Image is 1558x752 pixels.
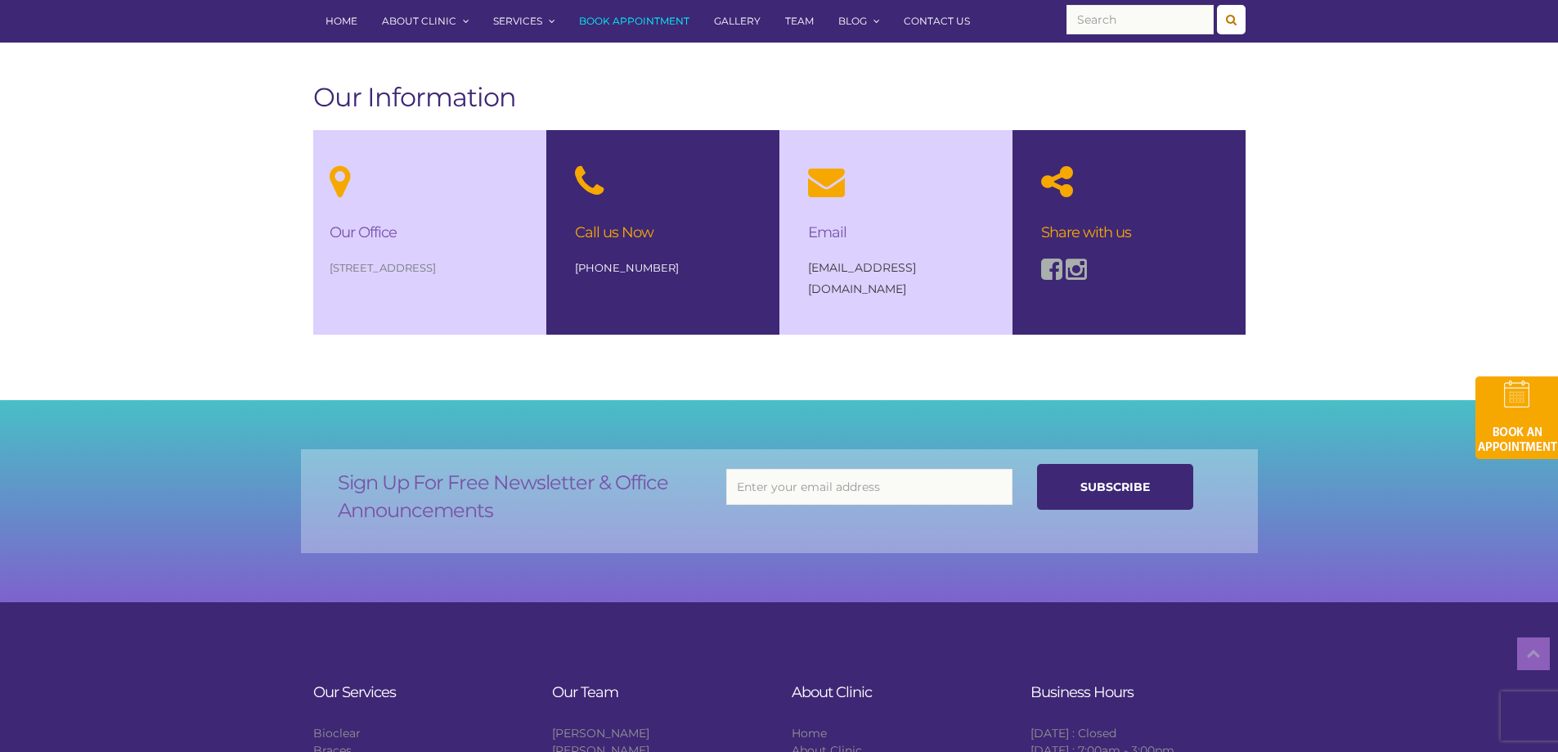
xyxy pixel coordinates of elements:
[792,684,1007,700] h3: About Clinic
[808,260,916,296] a: [EMAIL_ADDRESS][DOMAIN_NAME]
[1030,684,1246,700] h3: Business Hours
[1475,376,1558,459] img: book-an-appointment-hod-gld.png
[1030,725,1246,742] li: [DATE] : Closed
[1037,464,1193,510] input: Subscribe
[1517,637,1550,670] a: Top
[808,224,984,241] h3: Email
[552,684,767,700] h3: Our Team
[575,261,679,274] a: [PHONE_NUMBER]
[330,257,530,278] p: [STREET_ADDRESS]
[552,726,649,741] a: [PERSON_NAME]
[1066,5,1214,34] input: Search
[726,469,1012,505] input: Enter your email address
[1041,224,1217,241] h3: Share with us
[575,224,751,241] h3: Call us Now
[313,81,1246,114] h1: Our Information
[313,726,361,741] a: Bioclear
[330,224,530,241] h3: Our Office
[313,684,528,700] h3: Our Services
[338,469,702,525] h2: Sign Up For Free Newsletter & Office Announcements
[792,726,827,741] a: Home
